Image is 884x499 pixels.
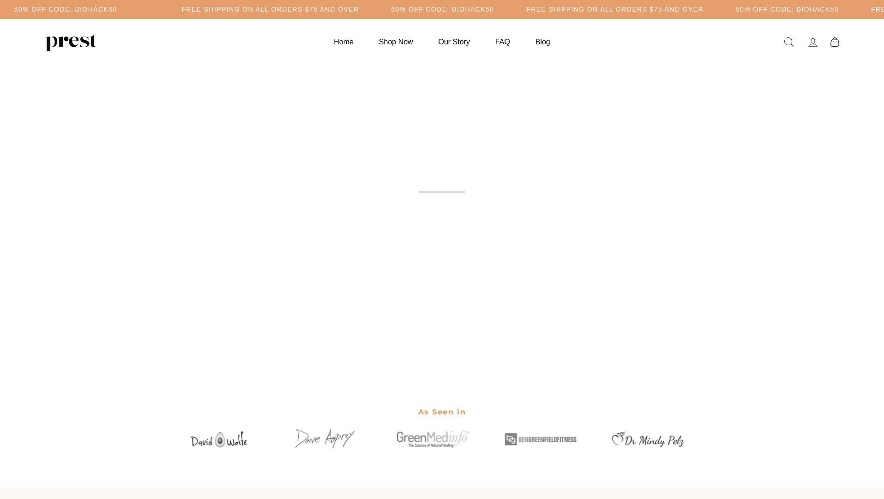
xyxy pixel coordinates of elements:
a: Shop Now [367,33,425,51]
ul: Primary [322,33,561,51]
a: Blog [524,33,562,51]
h5: Free Shipping on all orders $75 and over [526,6,704,13]
h5: 50% OFF CODE: BIOHACK50 [736,6,839,13]
img: PREST ORGANICS [45,33,96,51]
h5: 50% OFF CODE: BIOHACK50 [391,6,494,13]
a: Home [322,33,365,51]
a: Our Story [427,33,481,51]
h5: Free Shipping on all orders $75 and over [182,6,359,13]
h5: 50% OFF CODE: BIOHACK50 [14,6,117,13]
h2: As Seen in [172,401,712,424]
a: FAQ [484,33,522,51]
